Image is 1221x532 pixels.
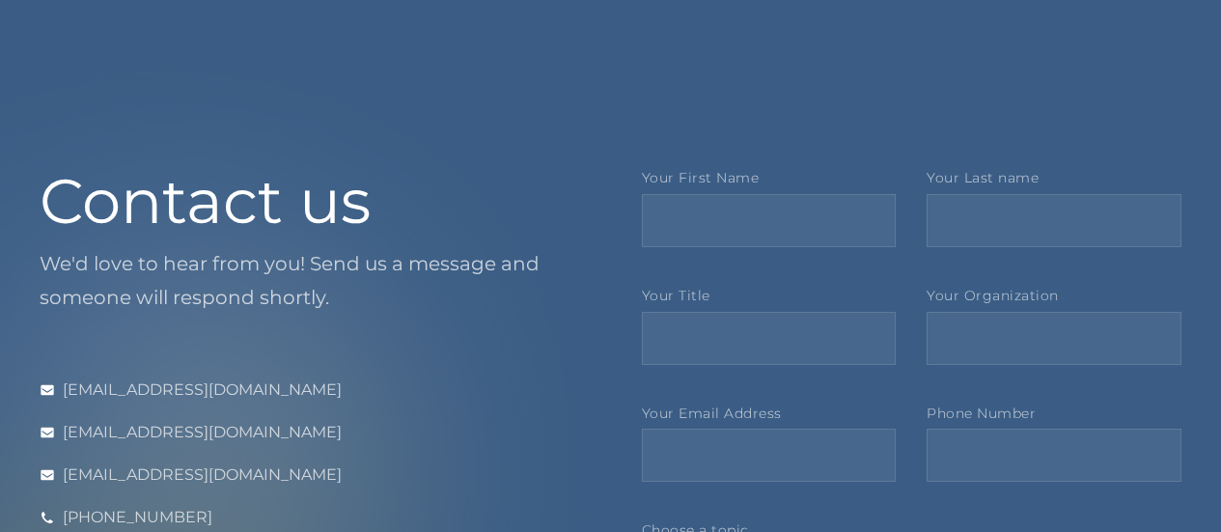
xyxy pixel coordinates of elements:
label: Your Last name [927,170,1181,186]
div: [EMAIL_ADDRESS][DOMAIN_NAME] [63,377,342,404]
div: [PHONE_NUMBER] [63,504,212,531]
a: [PHONE_NUMBER] [40,504,580,531]
label: Your Title [642,288,897,304]
a: [EMAIL_ADDRESS][DOMAIN_NAME] [40,377,580,404]
label: Phone Number [927,406,1181,422]
h1: Contact us [40,170,580,232]
label: Your Email Address [642,406,897,422]
a: [EMAIL_ADDRESS][DOMAIN_NAME] [40,419,580,446]
div: [EMAIL_ADDRESS][DOMAIN_NAME] [63,462,342,489]
p: We'd love to hear from you! Send us a message and someone will respond shortly. [40,247,580,315]
label: Your First Name [642,170,897,186]
div: [EMAIL_ADDRESS][DOMAIN_NAME] [63,419,342,446]
label: Your Organization [927,288,1181,304]
a: [EMAIL_ADDRESS][DOMAIN_NAME] [40,462,580,489]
